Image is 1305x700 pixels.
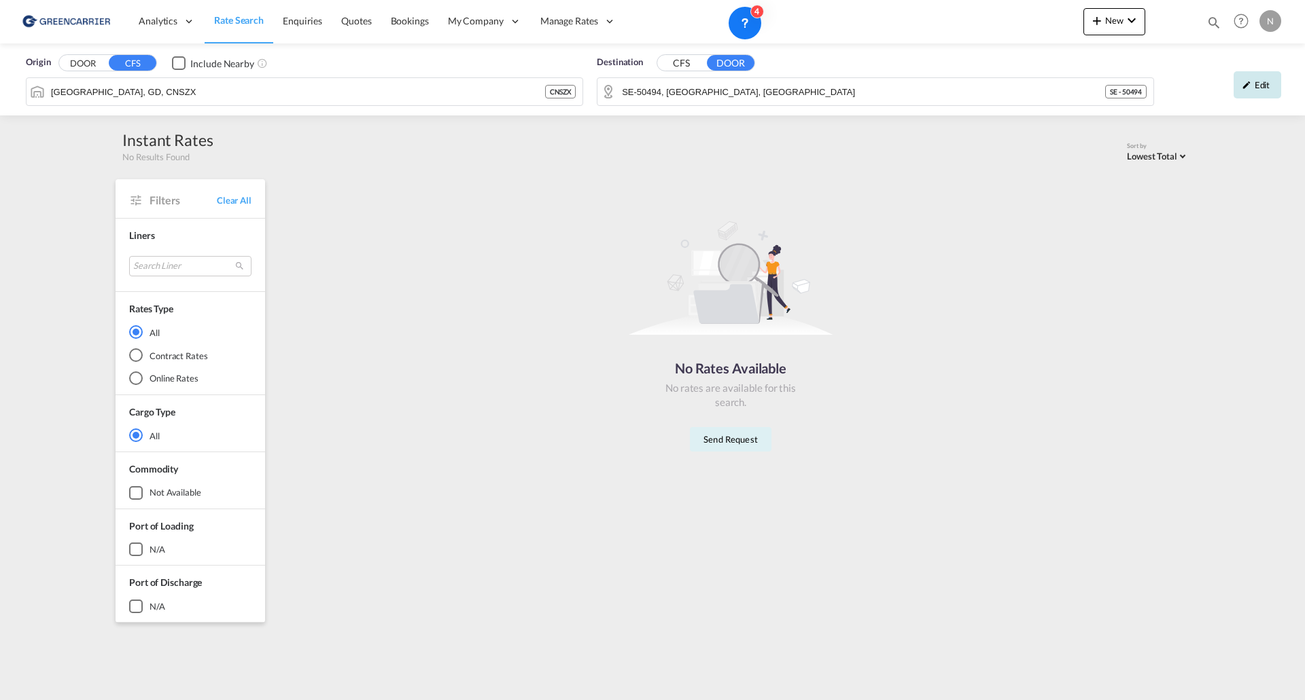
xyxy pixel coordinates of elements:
[663,358,799,377] div: No Rates Available
[172,56,254,70] md-checkbox: Checkbox No Ink
[1083,8,1145,35] button: icon-plus 400-fgNewicon-chevron-down
[1089,12,1105,29] md-icon: icon-plus 400-fg
[122,151,189,163] span: No Results Found
[129,302,173,316] div: Rates Type
[1127,147,1189,163] md-select: Select: Lowest Total
[129,520,194,532] span: Port of Loading
[690,427,771,452] button: Send Request
[129,428,251,442] md-radio-button: All
[150,486,201,498] div: not available
[1206,15,1221,35] div: icon-magnify
[129,600,251,613] md-checkbox: N/A
[707,55,754,71] button: DOOR
[545,85,576,98] div: CNSZX
[129,371,251,385] md-radio-button: Online Rates
[190,57,254,71] div: Include Nearby
[629,220,833,335] img: norateimg.svg
[257,58,268,69] md-icon: Unchecked: Ignores neighbouring ports when fetching rates.Checked : Includes neighbouring ports w...
[129,542,251,556] md-checkbox: N/A
[129,229,154,241] span: Liners
[1127,151,1177,162] span: Lowest Total
[283,15,322,26] span: Enquiries
[129,576,202,588] span: Port of Discharge
[657,56,705,71] button: CFS
[1259,10,1281,32] div: N
[1089,15,1140,26] span: New
[122,129,213,151] div: Instant Rates
[1242,80,1251,90] md-icon: icon-pencil
[1110,87,1142,96] span: SE - 50494
[1206,15,1221,30] md-icon: icon-magnify
[129,463,178,475] span: Commodity
[51,81,545,102] input: Search by Port
[597,56,643,69] span: Destination
[1124,12,1140,29] md-icon: icon-chevron-down
[150,543,165,555] div: N/A
[663,381,799,409] div: No rates are available for this search.
[129,405,175,419] div: Cargo Type
[1230,10,1259,34] div: Help
[27,78,582,105] md-input-container: Shenzhen, GD, CNSZX
[26,56,50,69] span: Origin
[109,55,156,71] button: CFS
[540,14,598,28] span: Manage Rates
[1234,71,1281,98] div: icon-pencilEdit
[59,56,107,71] button: DOOR
[1230,10,1253,33] span: Help
[20,6,112,37] img: 609dfd708afe11efa14177256b0082fb.png
[150,193,217,208] span: Filters
[597,78,1153,105] md-input-container: SE-50494,Borås,Västra Götaland
[139,14,177,28] span: Analytics
[1127,142,1189,151] div: Sort by
[217,194,251,206] span: Clear All
[150,600,165,612] div: N/A
[391,15,429,26] span: Bookings
[448,14,504,28] span: My Company
[214,14,264,26] span: Rate Search
[341,15,371,26] span: Quotes
[129,325,251,339] md-radio-button: All
[129,348,251,362] md-radio-button: Contract Rates
[622,81,1105,102] input: Search by Door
